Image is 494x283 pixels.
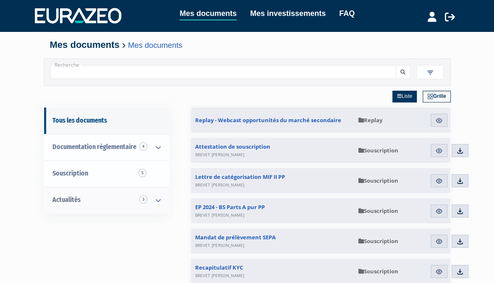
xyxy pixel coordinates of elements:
[52,196,81,204] span: Actualités
[392,91,417,102] a: Liste
[139,142,147,151] span: 4
[358,177,398,184] span: Souscription
[435,147,443,155] img: eye.svg
[195,143,270,158] span: Attestation de souscription
[139,169,146,177] span: 5
[195,242,244,248] span: BREVET [PERSON_NAME]
[427,94,433,100] img: grid.svg
[191,198,354,223] a: EP 2024 - BS Parts A pur PPBREVET [PERSON_NAME]
[435,268,443,275] img: eye.svg
[250,8,326,19] a: Mes investissements
[195,233,276,249] span: Mandat de prélèvement SEPA
[128,41,182,50] a: Mes documents
[435,177,443,185] img: eye.svg
[44,134,169,160] a: Documentation règlementaire 4
[191,228,354,254] a: Mandat de prélèvement SEPABREVET [PERSON_NAME]
[35,8,121,23] img: 1732889491-logotype_eurazeo_blanc_rvb.png
[435,117,443,124] img: eye.svg
[358,147,398,154] span: Souscription
[195,152,244,157] span: BREVET [PERSON_NAME]
[358,116,382,124] span: Replay
[191,138,354,163] a: Attestation de souscriptionBREVET [PERSON_NAME]
[456,268,464,275] img: download.svg
[195,212,244,218] span: BREVET [PERSON_NAME]
[358,237,398,245] span: Souscription
[423,91,451,102] a: Grille
[456,207,464,215] img: download.svg
[44,107,169,134] a: Tous les documents
[195,273,244,278] span: BREVET [PERSON_NAME]
[358,267,398,275] span: Souscription
[456,147,464,155] img: download.svg
[191,107,354,133] a: Replay - Webcast opportunités du marché secondaire
[195,203,265,218] span: EP 2024 - BS Parts A pur PP
[50,65,396,79] input: Recherche
[435,207,443,215] img: eye.svg
[195,116,341,124] span: Replay - Webcast opportunités du marché secondaire
[456,238,464,245] img: download.svg
[180,8,237,21] a: Mes documents
[195,173,285,188] span: Lettre de catégorisation MIF II PP
[339,8,355,19] a: FAQ
[456,177,464,185] img: download.svg
[52,169,88,177] span: Souscription
[426,69,434,76] img: filter.svg
[52,143,136,151] span: Documentation règlementaire
[50,40,444,50] h4: Mes documents
[358,207,398,215] span: Souscription
[195,182,244,188] span: BREVET [PERSON_NAME]
[44,187,169,213] a: Actualités 3
[191,168,354,193] a: Lettre de catégorisation MIF II PPBREVET [PERSON_NAME]
[195,264,244,279] span: Recapitulatif KYC
[139,195,147,204] span: 3
[435,238,443,245] img: eye.svg
[44,160,169,187] a: Souscription5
